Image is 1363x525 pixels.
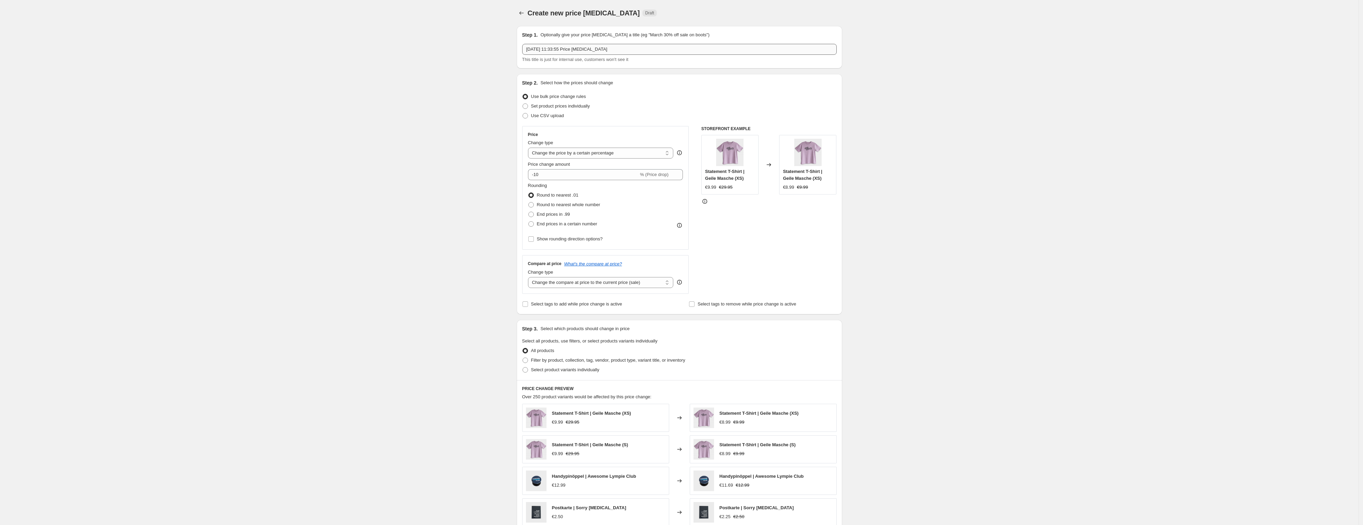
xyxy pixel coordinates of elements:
span: Select product variants individually [531,367,599,372]
span: Show rounding direction options? [537,236,603,241]
span: Statement T-Shirt | Geile Masche (S) [552,442,628,447]
div: €8.99 [783,184,794,191]
h2: Step 3. [522,325,538,332]
h3: Price [528,132,538,137]
div: help [676,149,683,156]
img: Tshirt_Geile-Masche_shop_80x.png [693,408,714,428]
img: Tshirt_Geile-Masche_shop_80x.png [526,439,547,460]
div: €2.50 [552,513,563,520]
div: €12.99 [552,482,566,489]
div: €8.99 [720,450,731,457]
strike: €9.99 [733,419,745,426]
div: €9.99 [552,450,563,457]
p: Select how the prices should change [540,79,613,86]
span: Set product prices individually [531,103,590,109]
span: Postkarte | Sorry [MEDICAL_DATA] [552,505,626,510]
h6: PRICE CHANGE PREVIEW [522,386,837,391]
span: Change type [528,270,553,275]
button: What's the compare at price? [564,261,622,266]
span: Select all products, use filters, or select products variants individually [522,338,658,343]
span: Round to nearest .01 [537,192,578,198]
input: 30% off holiday sale [522,44,837,55]
strike: €29.95 [566,450,579,457]
span: Select tags to add while price change is active [531,301,622,307]
h2: Step 2. [522,79,538,86]
span: Statement T-Shirt | Geile Masche (S) [720,442,796,447]
strike: €29.95 [719,184,733,191]
span: Use bulk price change rules [531,94,586,99]
strike: €29.95 [566,419,579,426]
div: help [676,279,683,286]
span: % (Price drop) [640,172,668,177]
div: €9.99 [705,184,716,191]
span: Handypinöppel | Awesome Lympie Club [720,474,804,479]
span: End prices in a certain number [537,221,597,226]
span: Use CSV upload [531,113,564,118]
strike: €9.99 [733,450,745,457]
img: Tshirt_Geile-Masche_shop_80x.png [716,139,744,166]
div: €2.25 [720,513,731,520]
span: Over 250 product variants would be affected by this price change: [522,394,652,399]
span: Statement T-Shirt | Geile Masche (XS) [552,411,631,416]
span: Postkarte | Sorry [MEDICAL_DATA] [720,505,794,510]
span: Round to nearest whole number [537,202,600,207]
strike: €9.99 [797,184,808,191]
img: Tshirt_Geile-Masche_shop_80x.png [526,408,547,428]
p: Select which products should change in price [540,325,629,332]
h3: Compare at price [528,261,562,266]
p: Optionally give your price [MEDICAL_DATA] a title (eg "March 30% off sale on boots") [540,32,709,38]
img: Papeterie_Postkarte_Sorry-Lipedema_shop_80x.png [526,502,547,523]
span: Filter by product, collection, tag, vendor, product type, variant title, or inventory [531,358,685,363]
div: €11.69 [720,482,733,489]
span: Select tags to remove while price change is active [698,301,796,307]
span: Draft [645,10,654,16]
img: Tshirt_Geile-Masche_shop_80x.png [693,439,714,460]
span: Create new price [MEDICAL_DATA] [528,9,640,17]
span: End prices in .99 [537,212,570,217]
div: €9.99 [552,419,563,426]
span: Rounding [528,183,547,188]
span: Statement T-Shirt | Geile Masche (XS) [783,169,822,181]
span: All products [531,348,554,353]
div: €8.99 [720,419,731,426]
span: Handypinöppel | Awesome Lympie Club [552,474,636,479]
span: This title is just for internal use, customers won't see it [522,57,628,62]
img: Tshirt_Geile-Masche_shop_80x.png [794,139,822,166]
h6: STOREFRONT EXAMPLE [701,126,837,132]
strike: €12.99 [736,482,749,489]
strike: €2.50 [733,513,745,520]
span: Change type [528,140,553,145]
input: -15 [528,169,639,180]
span: Statement T-Shirt | Geile Masche (XS) [705,169,745,181]
span: Price change amount [528,162,570,167]
h2: Step 1. [522,32,538,38]
img: Pinoppel_Awesome_shop_80x.png [693,471,714,491]
span: Statement T-Shirt | Geile Masche (XS) [720,411,799,416]
button: Price change jobs [517,8,526,18]
img: Pinoppel_Awesome_shop_80x.png [526,471,547,491]
img: Papeterie_Postkarte_Sorry-Lipedema_shop_80x.png [693,502,714,523]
